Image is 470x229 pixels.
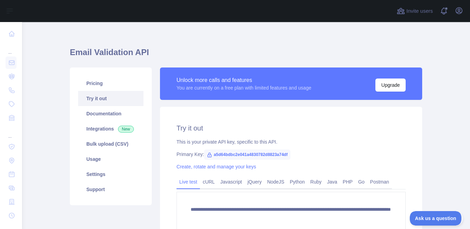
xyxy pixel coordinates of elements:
a: Usage [78,152,143,167]
a: Postman [367,176,392,187]
a: Pricing [78,76,143,91]
div: ... [6,41,17,55]
span: Invite users [406,7,433,15]
a: Live test [177,176,200,187]
a: Ruby [308,176,324,187]
a: Settings [78,167,143,182]
a: NodeJS [264,176,287,187]
a: Javascript [217,176,245,187]
a: Try it out [78,91,143,106]
button: Invite users [395,6,434,17]
a: Go [355,176,367,187]
h2: Try it out [177,123,406,133]
a: Bulk upload (CSV) [78,136,143,152]
h1: Email Validation API [70,47,422,63]
span: New [118,126,134,133]
div: ... [6,125,17,139]
div: Unlock more calls and features [177,76,311,84]
a: cURL [200,176,217,187]
div: This is your private API key, specific to this API. [177,138,406,145]
a: Create, rotate and manage your keys [177,164,256,169]
a: Java [324,176,340,187]
span: a5d64bdbc2e041a4830782d8823a74df [204,149,290,160]
a: jQuery [245,176,264,187]
iframe: Toggle Customer Support [410,211,463,226]
a: Integrations New [78,121,143,136]
a: Documentation [78,106,143,121]
a: PHP [340,176,355,187]
button: Upgrade [375,79,406,92]
div: Primary Key: [177,151,406,158]
a: Python [287,176,308,187]
a: Support [78,182,143,197]
div: You are currently on a free plan with limited features and usage [177,84,311,91]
